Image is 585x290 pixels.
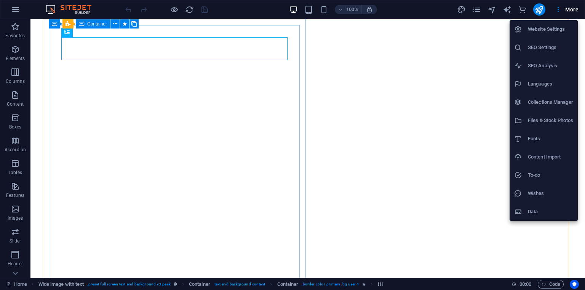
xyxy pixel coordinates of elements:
h6: SEO Analysis [528,61,573,70]
h6: Data [528,207,573,216]
h6: To-do [528,171,573,180]
h6: Website Settings [528,25,573,34]
h6: Collections Manager [528,98,573,107]
h6: Files & Stock Photos [528,116,573,125]
h6: Languages [528,79,573,89]
h6: Fonts [528,134,573,143]
h6: Wishes [528,189,573,198]
h6: SEO Settings [528,43,573,52]
h6: Content Import [528,152,573,162]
